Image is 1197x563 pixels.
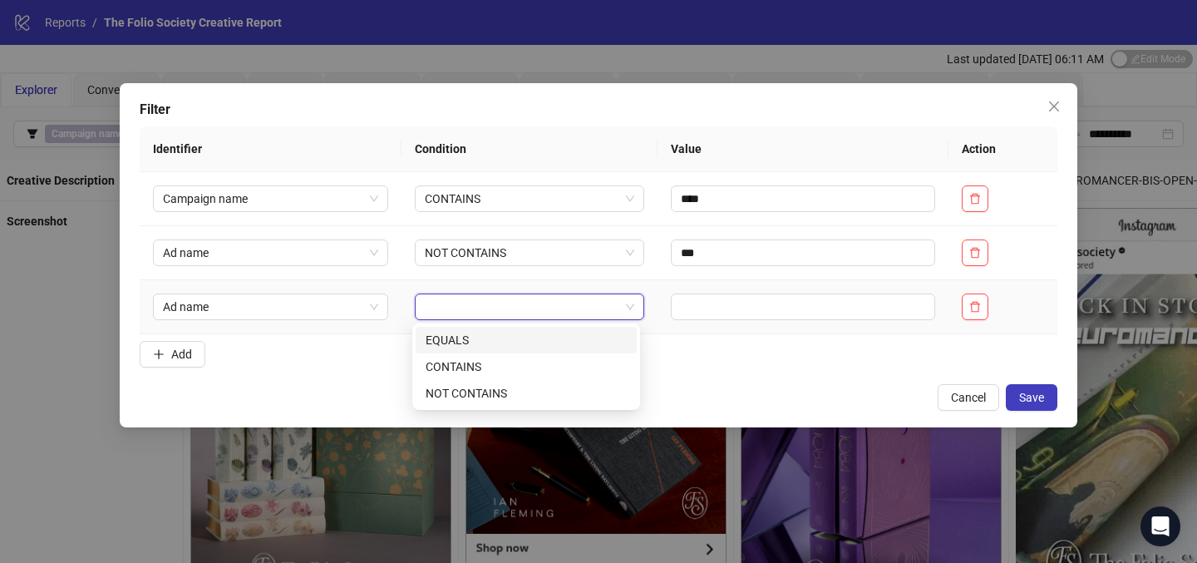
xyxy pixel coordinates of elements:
[153,348,165,360] span: plus
[969,301,981,313] span: delete
[658,126,949,172] th: Value
[1140,506,1180,546] div: Open Intercom Messenger
[1047,100,1061,113] span: close
[951,391,986,404] span: Cancel
[969,247,981,259] span: delete
[163,294,378,319] span: Ad name
[401,126,658,172] th: Condition
[425,186,634,211] span: CONTAINS
[140,100,1057,120] div: Filter
[948,126,1057,172] th: Action
[426,331,627,349] div: EQUALS
[969,193,981,205] span: delete
[938,384,999,411] button: Cancel
[140,341,205,368] button: Add
[163,186,378,211] span: Campaign name
[416,380,637,407] div: NOT CONTAINS
[1019,391,1044,404] span: Save
[426,384,627,402] div: NOT CONTAINS
[426,358,627,376] div: CONTAINS
[1006,384,1057,411] button: Save
[416,327,637,353] div: EQUALS
[1041,93,1067,120] button: Close
[416,353,637,380] div: CONTAINS
[171,348,192,361] span: Add
[163,240,378,265] span: Ad name
[425,240,634,265] span: NOT CONTAINS
[140,126,401,172] th: Identifier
